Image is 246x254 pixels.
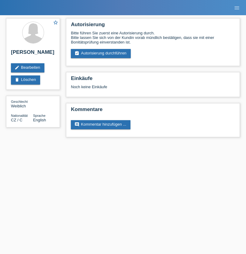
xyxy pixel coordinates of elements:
[71,106,235,116] h2: Kommentare
[71,85,235,94] div: Noch keine Einkäufe
[15,77,19,82] i: delete
[11,118,23,122] span: Tschechische Republik / C / 21.09.1993
[71,120,130,129] a: commentKommentar hinzufügen ...
[15,65,19,70] i: edit
[74,51,79,56] i: assignment_turned_in
[11,99,33,108] div: Weiblich
[11,114,28,117] span: Nationalität
[231,6,243,9] a: menu
[53,20,58,25] i: star_border
[71,31,235,44] div: Bitte führen Sie zuerst eine Autorisierung durch. Bitte lassen Sie sich von der Kundin vorab münd...
[11,100,28,103] span: Geschlecht
[71,22,235,31] h2: Autorisierung
[11,49,55,58] h2: [PERSON_NAME]
[234,5,240,11] i: menu
[11,63,44,72] a: editBearbeiten
[71,49,131,58] a: assignment_turned_inAutorisierung durchführen
[33,114,46,117] span: Sprache
[71,75,235,85] h2: Einkäufe
[74,122,79,127] i: comment
[53,20,58,26] a: star_border
[33,118,46,122] span: English
[11,75,40,85] a: deleteLöschen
